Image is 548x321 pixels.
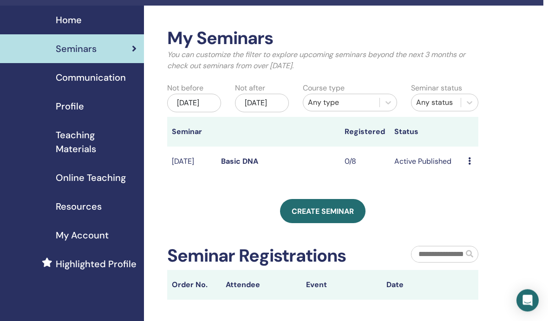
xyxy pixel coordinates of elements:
[411,83,462,94] label: Seminar status
[340,147,389,177] td: 0/8
[56,200,102,214] span: Resources
[56,71,126,85] span: Communication
[390,147,464,177] td: Active Published
[221,270,301,300] th: Attendee
[280,199,365,224] a: Create seminar
[516,289,539,312] div: Open Intercom Messenger
[390,117,464,147] th: Status
[56,257,137,271] span: Highlighted Profile
[221,157,258,167] a: Basic DNA
[235,83,265,94] label: Not after
[167,270,221,300] th: Order No.
[340,117,389,147] th: Registered
[303,83,345,94] label: Course type
[167,28,478,50] h2: My Seminars
[167,83,203,94] label: Not before
[167,50,478,72] p: You can customize the filter to explore upcoming seminars beyond the next 3 months or check out s...
[167,94,221,113] div: [DATE]
[56,171,126,185] span: Online Teaching
[56,42,97,56] span: Seminars
[308,97,375,109] div: Any type
[56,100,84,114] span: Profile
[56,13,82,27] span: Home
[167,147,216,177] td: [DATE]
[167,246,346,267] h2: Seminar Registrations
[382,270,462,300] th: Date
[56,128,137,156] span: Teaching Materials
[56,229,109,243] span: My Account
[416,97,456,109] div: Any status
[301,270,382,300] th: Event
[167,117,216,147] th: Seminar
[235,94,289,113] div: [DATE]
[292,207,354,217] span: Create seminar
